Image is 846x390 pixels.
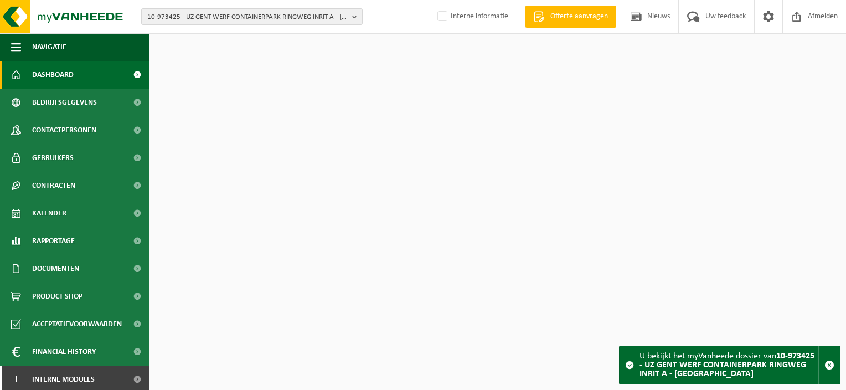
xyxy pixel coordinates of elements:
span: Dashboard [32,61,74,89]
span: Offerte aanvragen [548,11,611,22]
span: Navigatie [32,33,66,61]
a: Offerte aanvragen [525,6,616,28]
label: Interne informatie [435,8,508,25]
span: Contactpersonen [32,116,96,144]
button: 10-973425 - UZ GENT WERF CONTAINERPARK RINGWEG INRIT A - [GEOGRAPHIC_DATA] [141,8,363,25]
span: Financial History [32,338,96,366]
span: Rapportage [32,227,75,255]
span: Contracten [32,172,75,199]
span: 10-973425 - UZ GENT WERF CONTAINERPARK RINGWEG INRIT A - [GEOGRAPHIC_DATA] [147,9,348,25]
span: Documenten [32,255,79,283]
div: U bekijkt het myVanheede dossier van [639,346,818,384]
span: Acceptatievoorwaarden [32,310,122,338]
span: Bedrijfsgegevens [32,89,97,116]
span: Product Shop [32,283,82,310]
span: Kalender [32,199,66,227]
strong: 10-973425 - UZ GENT WERF CONTAINERPARK RINGWEG INRIT A - [GEOGRAPHIC_DATA] [639,352,814,378]
span: Gebruikers [32,144,74,172]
